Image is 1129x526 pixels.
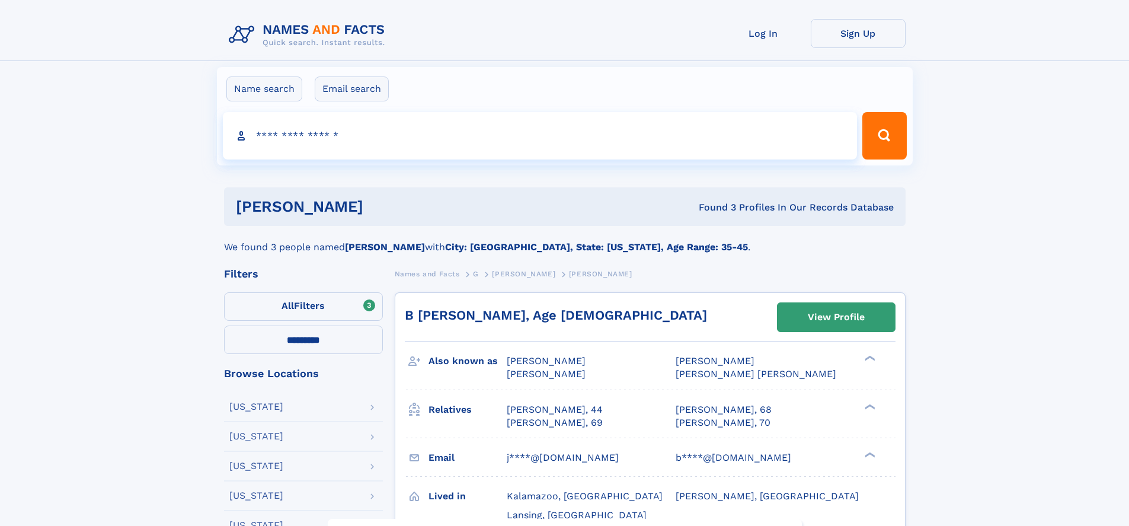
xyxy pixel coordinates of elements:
[676,368,836,380] span: [PERSON_NAME] [PERSON_NAME]
[811,19,906,48] a: Sign Up
[229,461,283,471] div: [US_STATE]
[507,355,586,366] span: [PERSON_NAME]
[224,226,906,254] div: We found 3 people named with .
[229,432,283,441] div: [US_STATE]
[507,416,603,429] a: [PERSON_NAME], 69
[862,355,876,362] div: ❯
[428,486,507,506] h3: Lived in
[224,368,383,379] div: Browse Locations
[862,403,876,410] div: ❯
[224,19,395,51] img: Logo Names and Facts
[862,112,906,160] button: Search Button
[507,490,663,502] span: Kalamazoo, [GEOGRAPHIC_DATA]
[395,266,460,281] a: Names and Facts
[405,308,707,323] a: B [PERSON_NAME], Age [DEMOGRAPHIC_DATA]
[428,351,507,371] h3: Also known as
[223,112,858,160] input: search input
[226,76,302,101] label: Name search
[569,270,632,278] span: [PERSON_NAME]
[778,303,895,331] a: View Profile
[676,403,772,416] a: [PERSON_NAME], 68
[224,292,383,321] label: Filters
[507,509,647,521] span: Lansing, [GEOGRAPHIC_DATA]
[445,241,748,253] b: City: [GEOGRAPHIC_DATA], State: [US_STATE], Age Range: 35-45
[282,300,294,311] span: All
[236,199,531,214] h1: [PERSON_NAME]
[507,403,603,416] a: [PERSON_NAME], 44
[676,355,754,366] span: [PERSON_NAME]
[473,266,479,281] a: G
[315,76,389,101] label: Email search
[428,400,507,420] h3: Relatives
[676,490,859,502] span: [PERSON_NAME], [GEOGRAPHIC_DATA]
[862,451,876,458] div: ❯
[808,304,865,331] div: View Profile
[473,270,479,278] span: G
[492,266,555,281] a: [PERSON_NAME]
[224,269,383,279] div: Filters
[345,241,425,253] b: [PERSON_NAME]
[676,416,770,429] a: [PERSON_NAME], 70
[507,368,586,380] span: [PERSON_NAME]
[229,491,283,501] div: [US_STATE]
[428,448,507,468] h3: Email
[531,201,894,214] div: Found 3 Profiles In Our Records Database
[492,270,555,278] span: [PERSON_NAME]
[716,19,811,48] a: Log In
[229,402,283,412] div: [US_STATE]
